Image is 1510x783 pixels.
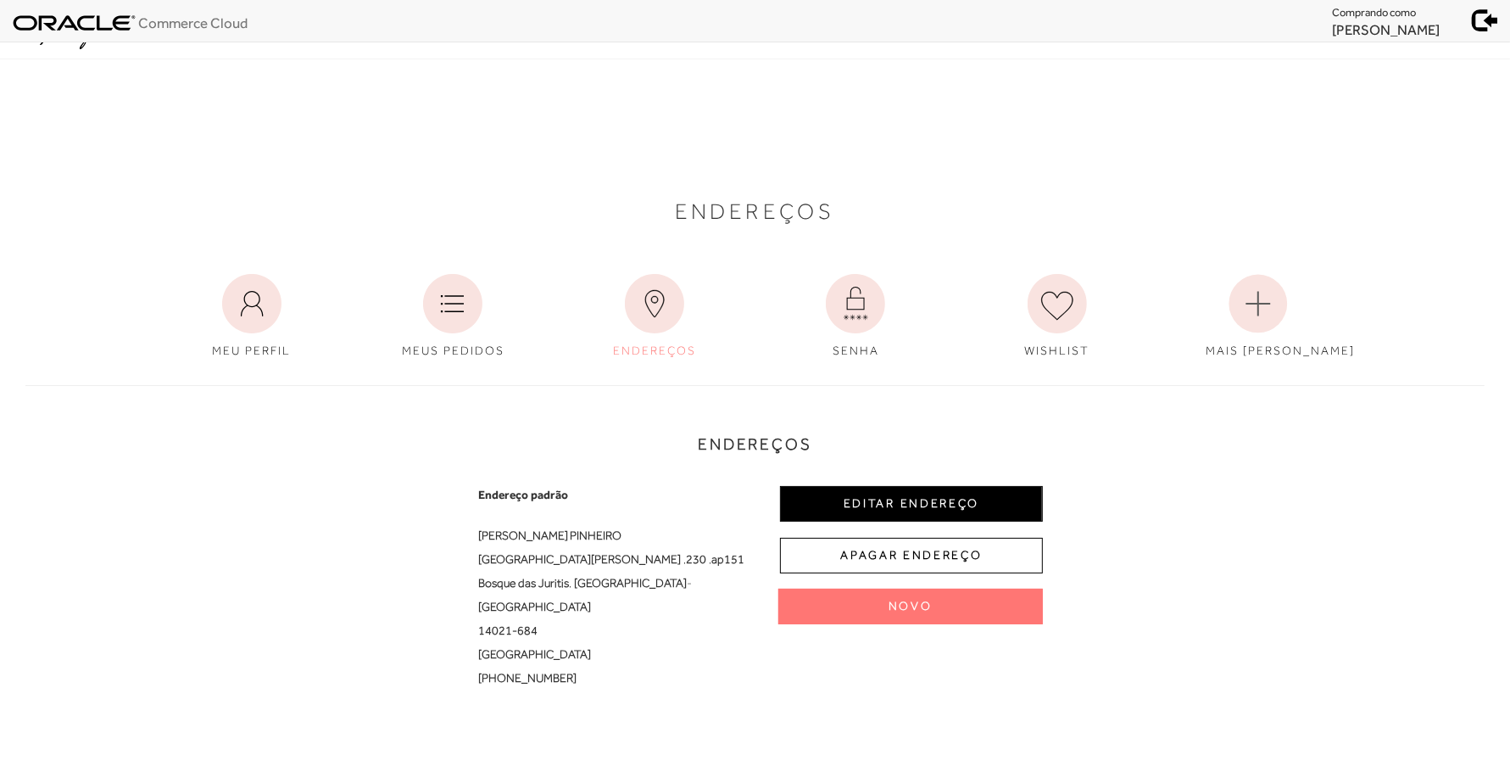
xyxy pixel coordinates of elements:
[1332,21,1440,38] span: [PERSON_NAME]
[589,266,720,368] a: ENDEREÇOS
[613,344,696,357] span: ENDEREÇOS
[478,671,577,685] span: [PHONE_NUMBER]
[478,529,568,542] span: [PERSON_NAME]
[780,538,1043,573] button: APAGAR ENDEREÇO
[478,647,591,661] span: [GEOGRAPHIC_DATA]
[138,14,248,31] span: Commerce Cloud
[1193,266,1323,368] a: MAIS [PERSON_NAME]
[187,266,317,368] a: MEU PERFIL
[889,598,933,614] span: Novo
[778,589,1043,624] button: Novo
[711,552,744,566] span: ap151
[1332,6,1416,19] span: Comprando como
[833,344,879,357] span: SENHA
[467,486,755,690] address: , , , -
[1024,344,1089,357] span: WISHLIST
[780,486,1043,522] button: EDITAR ENDEREÇO
[402,344,504,357] span: MEUS PEDIDOS
[13,14,136,31] img: oracle_logo.svg
[387,266,518,368] a: MEUS PEDIDOS
[478,600,591,613] span: [GEOGRAPHIC_DATA]
[790,266,921,368] a: SENHA
[570,529,621,542] span: PINHEIRO
[478,486,755,503] span: Endereço padrão
[478,624,538,637] span: 14021-684
[992,266,1123,368] a: WISHLIST
[686,552,706,566] span: 230
[478,552,681,566] span: [GEOGRAPHIC_DATA][PERSON_NAME]
[675,203,835,221] span: Endereços
[25,433,1485,457] h3: Endereços
[478,576,569,590] span: Bosque das Juritis
[1206,344,1355,357] span: MAIS [PERSON_NAME]
[574,576,687,590] span: [GEOGRAPHIC_DATA]
[212,344,291,357] span: MEU PERFIL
